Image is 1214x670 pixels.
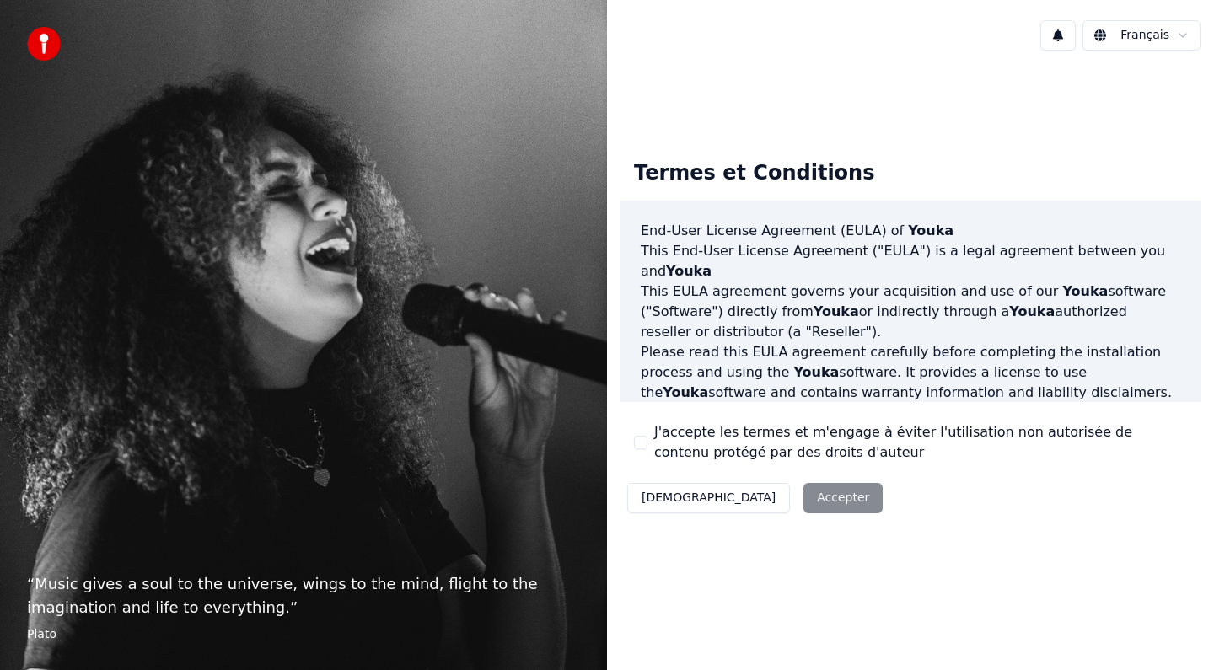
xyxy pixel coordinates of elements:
span: Youka [908,222,953,239]
img: youka [27,27,61,61]
span: Youka [1062,283,1108,299]
label: J'accepte les termes et m'engage à éviter l'utilisation non autorisée de contenu protégé par des ... [654,422,1187,463]
span: Youka [663,384,708,400]
div: Termes et Conditions [620,147,888,201]
span: Youka [793,364,839,380]
p: Please read this EULA agreement carefully before completing the installation process and using th... [641,342,1180,403]
button: [DEMOGRAPHIC_DATA] [627,483,790,513]
footer: Plato [27,626,580,643]
span: Youka [666,263,712,279]
p: “ Music gives a soul to the universe, wings to the mind, flight to the imagination and life to ev... [27,572,580,619]
span: Youka [814,303,859,319]
p: This End-User License Agreement ("EULA") is a legal agreement between you and [641,241,1180,281]
h3: End-User License Agreement (EULA) of [641,221,1180,241]
span: Youka [1009,303,1055,319]
p: This EULA agreement governs your acquisition and use of our software ("Software") directly from o... [641,281,1180,342]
